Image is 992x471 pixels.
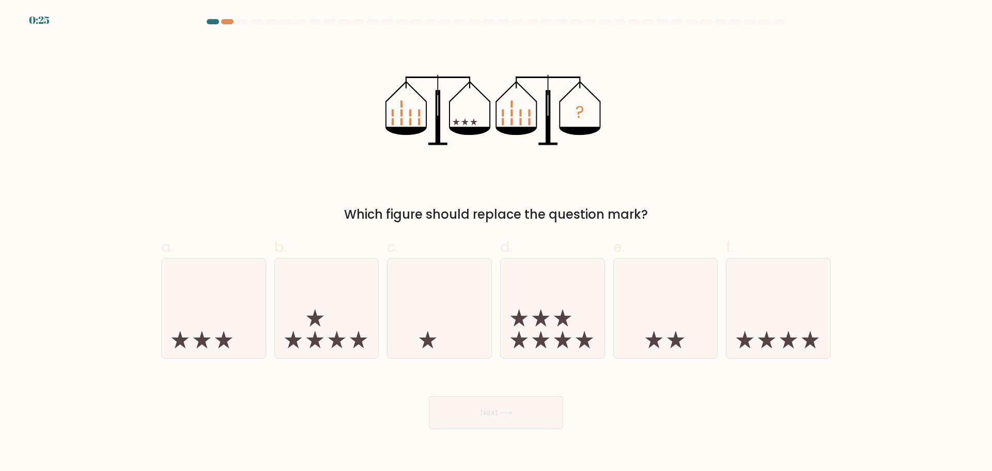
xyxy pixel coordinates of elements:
[576,101,585,124] tspan: ?
[726,237,733,257] span: f.
[500,237,513,257] span: d.
[387,237,398,257] span: c.
[167,205,825,224] div: Which figure should replace the question mark?
[429,396,563,429] button: Next
[613,237,625,257] span: e.
[274,237,287,257] span: b.
[161,237,174,257] span: a.
[29,12,50,28] div: 0:25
